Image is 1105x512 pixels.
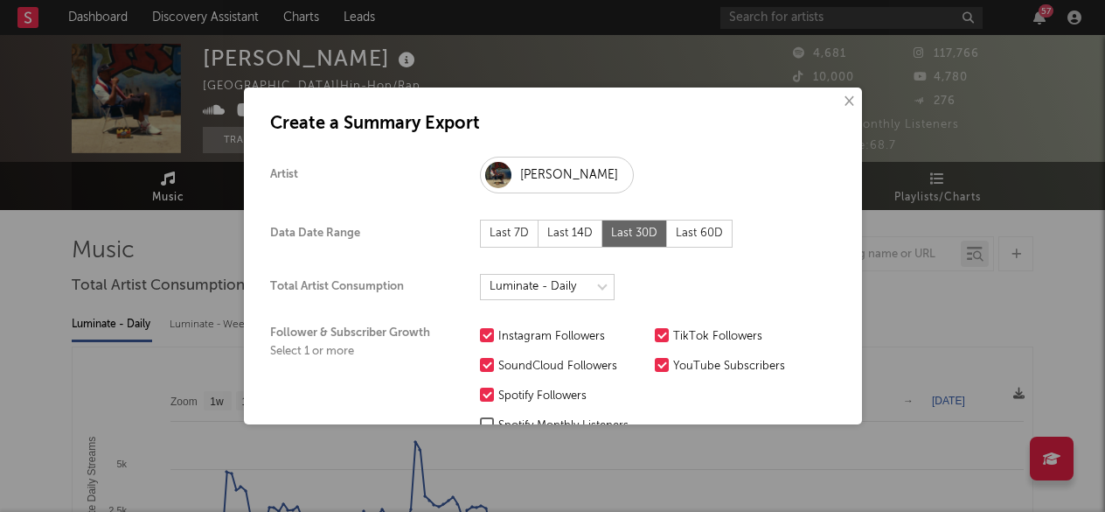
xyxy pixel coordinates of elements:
[270,114,836,135] h1: Create a Summary Export
[498,326,646,347] div: Instagram Followers
[667,220,733,248] div: Last 60D
[498,416,646,437] div: Spotify Monthly Listeners
[498,356,646,377] div: SoundCloud Followers
[270,326,445,437] div: Follower & Subscriber Growth
[520,165,618,186] div: [PERSON_NAME]
[270,227,445,241] div: Data Date Range
[480,220,539,248] div: Last 7D
[498,386,646,407] div: Spotify Followers
[270,345,445,359] div: Select 1 or more
[673,356,821,377] div: YouTube Subscribers
[602,220,667,248] div: Last 30D
[539,220,602,248] div: Last 14D
[673,326,821,347] div: TikTok Followers
[838,92,858,111] button: ×
[270,280,445,294] div: Total Artist Consumption
[270,168,445,182] div: Artist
